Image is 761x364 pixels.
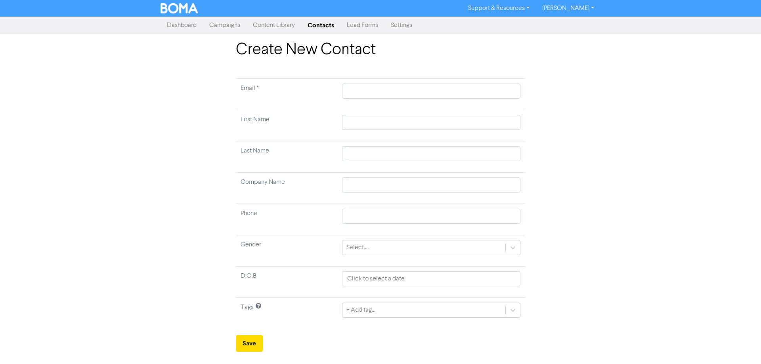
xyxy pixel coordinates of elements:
div: Select ... [346,243,369,252]
td: First Name [236,110,337,141]
iframe: Chat Widget [662,278,761,364]
button: Save [236,335,263,352]
td: Required [236,79,337,110]
h1: Create New Contact [236,40,525,59]
a: [PERSON_NAME] [536,2,600,15]
td: Last Name [236,141,337,173]
input: Click to select a date [342,271,520,286]
a: Lead Forms [340,17,384,33]
td: D.O.B [236,267,337,298]
a: Content Library [247,17,301,33]
td: Company Name [236,173,337,204]
div: + Add tag... [346,305,375,315]
td: Phone [236,204,337,235]
img: BOMA Logo [161,3,198,13]
a: Settings [384,17,419,33]
a: Dashboard [161,17,203,33]
a: Campaigns [203,17,247,33]
a: Support & Resources [462,2,536,15]
td: Tags [236,298,337,329]
td: Gender [236,235,337,267]
a: Contacts [301,17,340,33]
